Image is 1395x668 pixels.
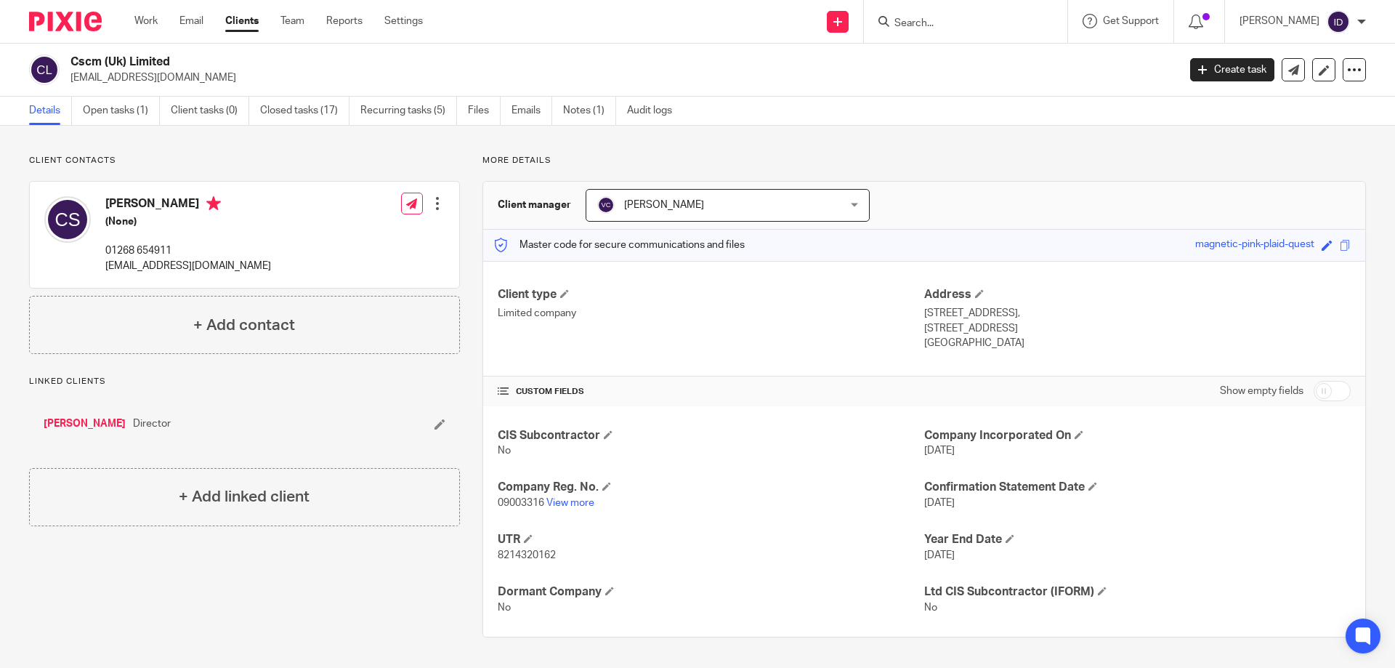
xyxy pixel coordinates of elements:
[171,97,249,125] a: Client tasks (0)
[924,306,1351,321] p: [STREET_ADDRESS],
[482,155,1366,166] p: More details
[924,532,1351,547] h4: Year End Date
[627,97,683,125] a: Audit logs
[105,259,271,273] p: [EMAIL_ADDRESS][DOMAIN_NAME]
[179,486,310,508] h4: + Add linked client
[924,550,955,560] span: [DATE]
[29,376,460,387] p: Linked clients
[134,14,158,28] a: Work
[384,14,423,28] a: Settings
[360,97,457,125] a: Recurring tasks (5)
[468,97,501,125] a: Files
[44,196,91,243] img: svg%3E
[924,287,1351,302] h4: Address
[105,196,271,214] h4: [PERSON_NAME]
[924,498,955,508] span: [DATE]
[498,532,924,547] h4: UTR
[70,55,949,70] h2: Cscm (Uk) Limited
[893,17,1024,31] input: Search
[1327,10,1350,33] img: svg%3E
[133,417,171,431] span: Director
[206,196,221,211] i: Primary
[498,498,544,508] span: 09003316
[1195,237,1314,254] div: magnetic-pink-plaid-quest
[498,198,571,212] h3: Client manager
[29,155,460,166] p: Client contacts
[105,214,271,229] h5: (None)
[29,97,72,125] a: Details
[83,97,160,125] a: Open tasks (1)
[225,14,259,28] a: Clients
[624,200,704,210] span: [PERSON_NAME]
[597,196,615,214] img: svg%3E
[498,603,511,613] span: No
[498,480,924,495] h4: Company Reg. No.
[498,428,924,443] h4: CIS Subcontractor
[326,14,363,28] a: Reports
[498,584,924,600] h4: Dormant Company
[1220,384,1303,398] label: Show empty fields
[44,417,126,431] a: [PERSON_NAME]
[193,314,295,337] h4: + Add contact
[546,498,594,508] a: View more
[280,14,304,28] a: Team
[260,97,349,125] a: Closed tasks (17)
[105,244,271,258] p: 01268 654911
[1240,14,1319,28] p: [PERSON_NAME]
[29,55,60,85] img: svg%3E
[924,446,955,456] span: [DATE]
[1190,58,1274,81] a: Create task
[29,12,102,31] img: Pixie
[498,287,924,302] h4: Client type
[179,14,203,28] a: Email
[924,584,1351,600] h4: Ltd CIS Subcontractor (IFORM)
[498,386,924,398] h4: CUSTOM FIELDS
[498,446,511,456] span: No
[498,550,556,560] span: 8214320162
[494,238,745,252] p: Master code for secure communications and files
[498,306,924,321] p: Limited company
[1103,16,1159,26] span: Get Support
[924,603,937,613] span: No
[924,336,1351,350] p: [GEOGRAPHIC_DATA]
[924,480,1351,495] h4: Confirmation Statement Date
[924,428,1351,443] h4: Company Incorporated On
[924,321,1351,336] p: [STREET_ADDRESS]
[70,71,1168,85] p: [EMAIL_ADDRESS][DOMAIN_NAME]
[511,97,552,125] a: Emails
[563,97,616,125] a: Notes (1)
